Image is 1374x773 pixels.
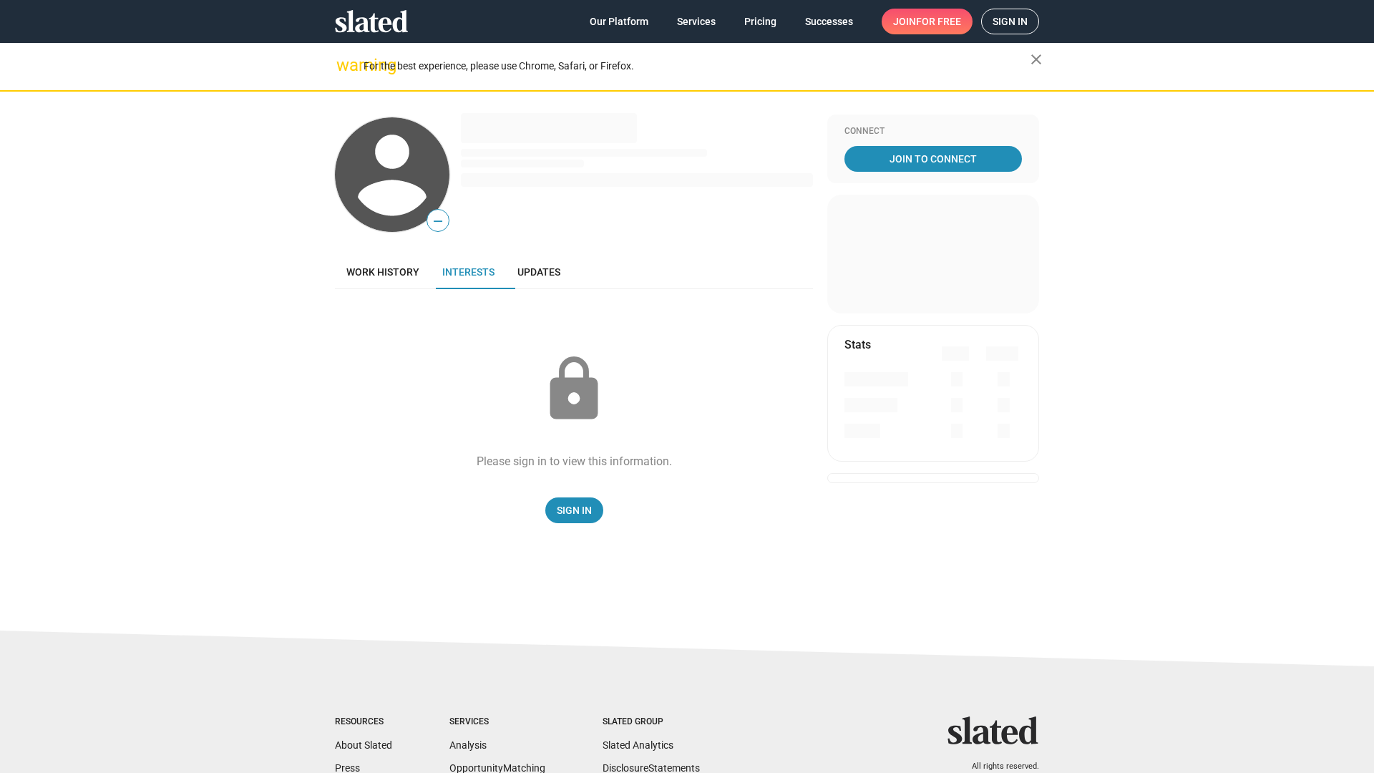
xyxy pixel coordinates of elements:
[847,146,1019,172] span: Join To Connect
[442,266,494,278] span: Interests
[545,497,603,523] a: Sign In
[794,9,864,34] a: Successes
[449,739,487,751] a: Analysis
[578,9,660,34] a: Our Platform
[805,9,853,34] span: Successes
[335,716,392,728] div: Resources
[449,716,545,728] div: Services
[427,212,449,230] span: —
[603,716,700,728] div: Slated Group
[538,354,610,425] mat-icon: lock
[1028,51,1045,68] mat-icon: close
[844,146,1022,172] a: Join To Connect
[677,9,716,34] span: Services
[893,9,961,34] span: Join
[666,9,727,34] a: Services
[844,337,871,352] mat-card-title: Stats
[336,57,354,74] mat-icon: warning
[517,266,560,278] span: Updates
[335,255,431,289] a: Work history
[557,497,592,523] span: Sign In
[590,9,648,34] span: Our Platform
[844,126,1022,137] div: Connect
[431,255,506,289] a: Interests
[335,739,392,751] a: About Slated
[477,454,672,469] div: Please sign in to view this information.
[993,9,1028,34] span: Sign in
[506,255,572,289] a: Updates
[916,9,961,34] span: for free
[346,266,419,278] span: Work history
[364,57,1030,76] div: For the best experience, please use Chrome, Safari, or Firefox.
[744,9,776,34] span: Pricing
[882,9,973,34] a: Joinfor free
[603,739,673,751] a: Slated Analytics
[981,9,1039,34] a: Sign in
[733,9,788,34] a: Pricing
